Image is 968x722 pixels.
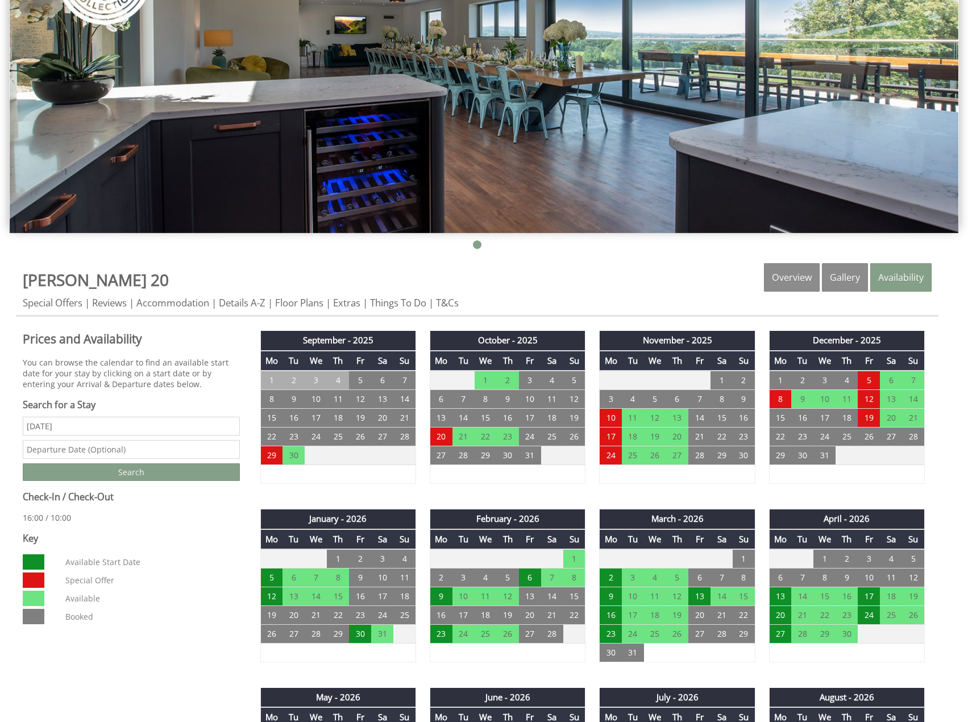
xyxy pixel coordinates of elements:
[393,569,416,587] td: 11
[622,587,644,606] td: 10
[452,569,475,587] td: 3
[666,390,688,409] td: 6
[622,351,644,371] th: Tu
[497,529,519,549] th: Th
[305,587,327,606] td: 14
[563,351,585,371] th: Su
[452,529,475,549] th: Tu
[282,529,305,549] th: Tu
[327,390,349,409] td: 11
[880,390,902,409] td: 13
[563,606,585,625] td: 22
[563,409,585,428] td: 19
[23,269,169,291] a: [PERSON_NAME] 20
[475,390,497,409] td: 8
[880,409,902,428] td: 20
[393,409,416,428] td: 21
[282,446,305,465] td: 30
[813,529,836,549] th: We
[349,409,371,428] td: 19
[23,463,240,481] input: Search
[836,351,858,371] th: Th
[430,606,452,625] td: 16
[333,296,360,309] a: Extras
[600,446,622,465] td: 24
[452,446,475,465] td: 28
[711,606,733,625] td: 21
[666,529,688,549] th: Th
[666,351,688,371] th: Th
[519,529,541,549] th: Fr
[880,569,902,587] td: 11
[475,409,497,428] td: 15
[23,357,240,389] p: You can browse the calendar to find an available start date for your stay by clicking on a start ...
[791,446,813,465] td: 30
[600,569,622,587] td: 2
[497,606,519,625] td: 19
[260,606,282,625] td: 19
[836,569,858,587] td: 9
[858,569,880,587] td: 10
[769,409,791,428] td: 15
[393,529,416,549] th: Su
[23,512,240,523] p: 16:00 / 10:00
[23,399,240,411] h3: Search for a Stay
[880,529,902,549] th: Sa
[666,587,688,606] td: 12
[430,409,452,428] td: 13
[371,409,393,428] td: 20
[475,569,497,587] td: 4
[541,569,563,587] td: 7
[497,371,519,390] td: 2
[452,351,475,371] th: Tu
[371,390,393,409] td: 13
[711,446,733,465] td: 29
[870,263,932,292] a: Availability
[260,428,282,446] td: 22
[733,446,755,465] td: 30
[769,587,791,606] td: 13
[327,351,349,371] th: Th
[327,409,349,428] td: 18
[563,371,585,390] td: 5
[880,351,902,371] th: Sa
[666,569,688,587] td: 5
[902,428,924,446] td: 28
[666,409,688,428] td: 13
[371,428,393,446] td: 27
[644,390,666,409] td: 5
[733,549,755,569] td: 1
[475,446,497,465] td: 29
[813,409,836,428] td: 17
[880,371,902,390] td: 6
[282,390,305,409] td: 9
[371,606,393,625] td: 24
[541,409,563,428] td: 18
[688,446,711,465] td: 28
[327,606,349,625] td: 22
[541,390,563,409] td: 11
[497,409,519,428] td: 16
[733,569,755,587] td: 8
[902,351,924,371] th: Su
[23,331,240,347] a: Prices and Availability
[688,351,711,371] th: Fr
[688,569,711,587] td: 6
[275,296,323,309] a: Floor Plans
[23,296,82,309] a: Special Offers
[260,529,282,549] th: Mo
[622,390,644,409] td: 4
[563,587,585,606] td: 15
[791,428,813,446] td: 23
[497,428,519,446] td: 23
[370,296,426,309] a: Things To Do
[282,371,305,390] td: 2
[600,428,622,446] td: 17
[622,446,644,465] td: 25
[282,409,305,428] td: 16
[764,263,820,292] a: Overview
[813,428,836,446] td: 24
[349,529,371,549] th: Fr
[371,371,393,390] td: 6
